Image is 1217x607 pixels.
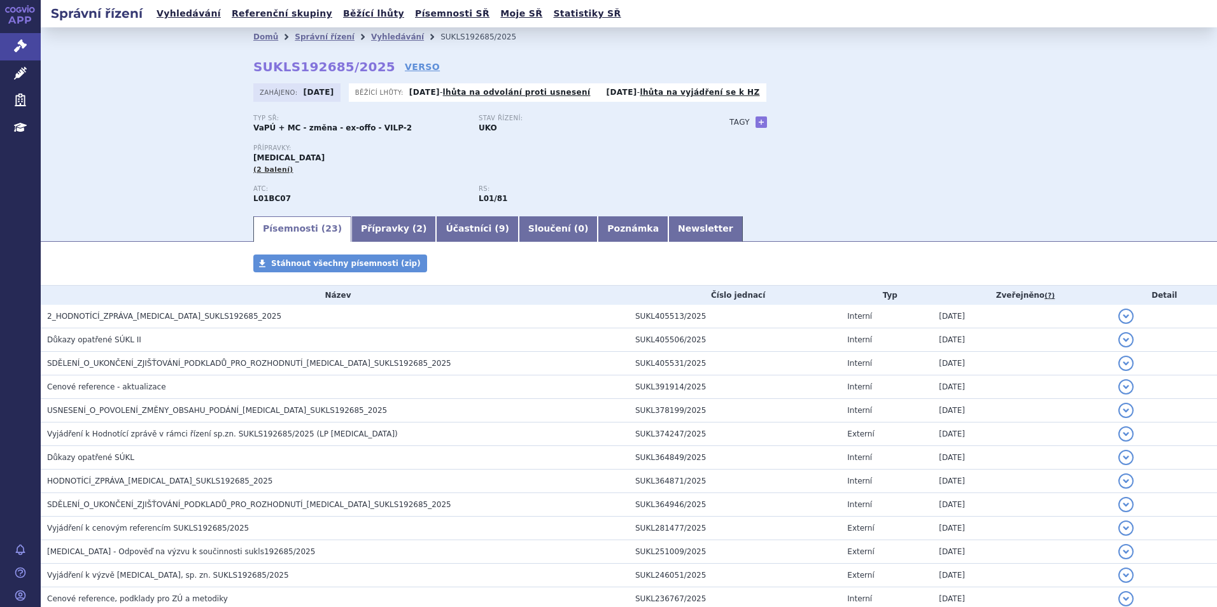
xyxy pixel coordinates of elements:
button: detail [1118,473,1134,489]
td: [DATE] [932,446,1111,470]
p: - [607,87,760,97]
a: Písemnosti (23) [253,216,351,242]
a: Vyhledávání [371,32,424,41]
p: RS: [479,185,691,193]
a: + [756,116,767,128]
button: detail [1118,332,1134,347]
strong: VaPÚ + MC - změna - ex-offo - VILP-2 [253,123,412,132]
span: Vyjádření k výzvě ONUREG, sp. zn. SUKLS192685/2025 [47,571,289,580]
span: Interní [847,500,872,509]
button: detail [1118,426,1134,442]
button: detail [1118,309,1134,324]
button: detail [1118,497,1134,512]
td: [DATE] [932,540,1111,564]
td: [DATE] [932,564,1111,587]
button: detail [1118,591,1134,606]
span: Interní [847,453,872,462]
span: 23 [325,223,337,234]
span: (2 balení) [253,165,293,174]
span: HODNOTÍCÍ_ZPRÁVA_ONUREG_SUKLS192685_2025 [47,477,273,485]
button: detail [1118,544,1134,559]
span: Externí [847,547,874,556]
td: [DATE] [932,399,1111,422]
td: [DATE] [932,422,1111,446]
span: SDĚLENÍ_O_UKONČENÍ_ZJIŠŤOVÁNÍ_PODKLADŮ_PRO_ROZHODNUTÍ_ONUREG_SUKLS192685_2025 [47,500,451,509]
button: detail [1118,379,1134,394]
button: detail [1118,356,1134,371]
span: Interní [847,406,872,415]
th: Zveřejněno [932,286,1111,305]
p: ATC: [253,185,466,193]
span: SDĚLENÍ_O_UKONČENÍ_ZJIŠŤOVÁNÍ_PODKLADŮ_PRO_ROZHODNUTÍ_ONUREG_SUKLS192685_2025 [47,359,451,368]
span: Vyjádření k Hodnotící zprávě v rámci řízení sp.zn. SUKLS192685/2025 (LP Onureg) [47,429,398,438]
a: Moje SŘ [496,5,546,22]
strong: SUKLS192685/2025 [253,59,395,74]
strong: azacitidin [479,194,507,203]
a: Účastníci (9) [436,216,518,242]
span: Stáhnout všechny písemnosti (zip) [271,259,421,268]
strong: [DATE] [304,88,334,97]
td: [DATE] [932,352,1111,375]
a: Statistiky SŘ [549,5,624,22]
span: Důkazy opatřené SÚKL II [47,335,141,344]
abbr: (?) [1045,291,1055,300]
a: Přípravky (2) [351,216,436,242]
button: detail [1118,568,1134,583]
th: Typ [841,286,932,305]
span: 2_HODNOTÍCÍ_ZPRÁVA_ONUREG_SUKLS192685_2025 [47,312,281,321]
span: Interní [847,312,872,321]
span: Interní [847,477,872,485]
strong: [DATE] [409,88,440,97]
strong: [DATE] [607,88,637,97]
span: Interní [847,594,872,603]
td: SUKL405513/2025 [629,305,841,328]
span: Interní [847,382,872,391]
a: Běžící lhůty [339,5,408,22]
span: Vyjádření k cenovým referencím SUKLS192685/2025 [47,524,249,533]
a: Stáhnout všechny písemnosti (zip) [253,255,427,272]
span: Interní [847,359,872,368]
th: Číslo jednací [629,286,841,305]
p: Přípravky: [253,144,704,152]
button: detail [1118,450,1134,465]
span: USNESENÍ_O_POVOLENÍ_ZMĚNY_OBSAHU_PODÁNÍ_ONUREG_SUKLS192685_2025 [47,406,387,415]
span: Externí [847,571,874,580]
a: Vyhledávání [153,5,225,22]
a: Písemnosti SŘ [411,5,493,22]
td: SUKL378199/2025 [629,399,841,422]
td: SUKL281477/2025 [629,517,841,540]
td: [DATE] [932,470,1111,493]
a: Domů [253,32,278,41]
strong: UKO [479,123,497,132]
span: Cenové reference, podklady pro ZÚ a metodiky [47,594,228,603]
span: Externí [847,429,874,438]
span: Zahájeno: [260,87,300,97]
span: ONUREG - Odpověď na výzvu k součinnosti sukls192685/2025 [47,547,315,556]
a: Newsletter [668,216,743,242]
a: Referenční skupiny [228,5,336,22]
span: Cenové reference - aktualizace [47,382,166,391]
span: [MEDICAL_DATA] [253,153,325,162]
td: [DATE] [932,493,1111,517]
td: [DATE] [932,305,1111,328]
a: VERSO [405,60,440,73]
span: 9 [499,223,505,234]
td: SUKL405531/2025 [629,352,841,375]
td: [DATE] [932,328,1111,352]
td: SUKL405506/2025 [629,328,841,352]
h2: Správní řízení [41,4,153,22]
button: detail [1118,520,1134,536]
strong: AZACITIDIN [253,194,291,203]
td: SUKL364871/2025 [629,470,841,493]
a: lhůta na vyjádření se k HZ [640,88,759,97]
span: Interní [847,335,872,344]
a: lhůta na odvolání proti usnesení [443,88,591,97]
a: Správní řízení [295,32,355,41]
span: 2 [416,223,423,234]
th: Název [41,286,629,305]
span: 0 [578,223,584,234]
td: SUKL251009/2025 [629,540,841,564]
td: SUKL374247/2025 [629,422,841,446]
h3: Tagy [729,115,750,130]
td: SUKL364946/2025 [629,493,841,517]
